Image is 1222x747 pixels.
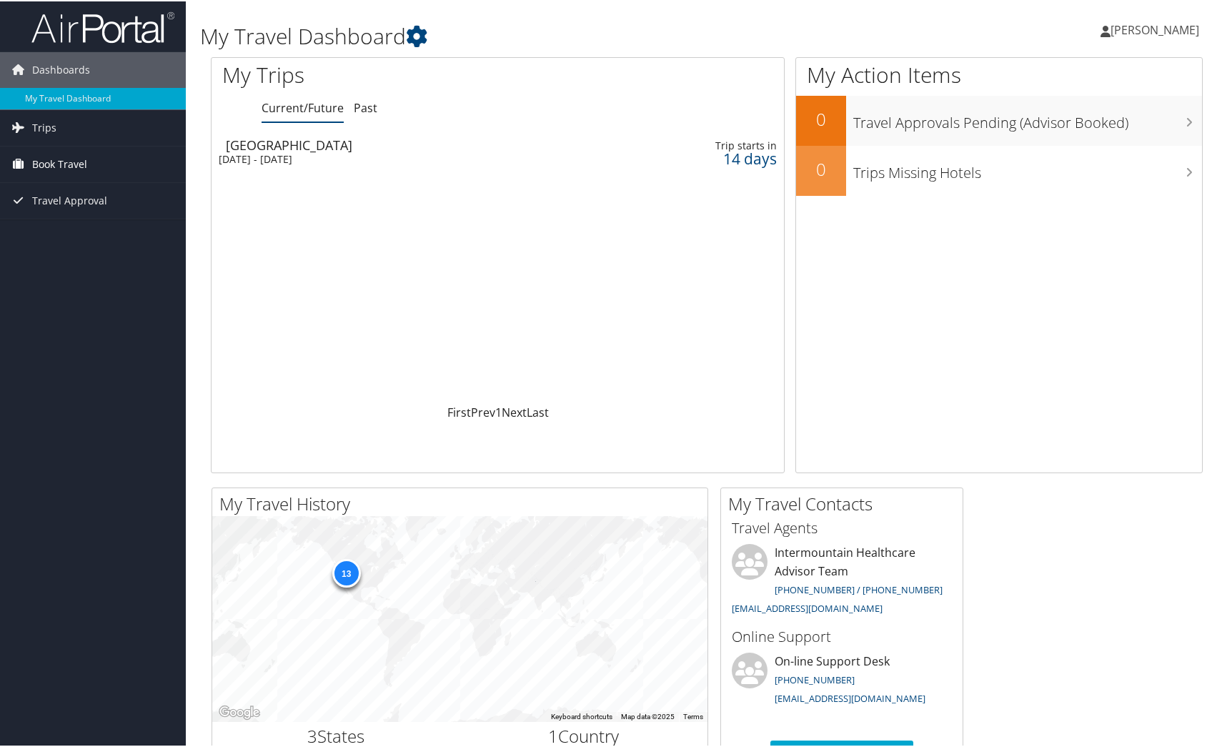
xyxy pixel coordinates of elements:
[652,138,778,151] div: Trip starts in
[652,151,778,164] div: 14 days
[216,702,263,721] img: Google
[226,137,587,150] div: [GEOGRAPHIC_DATA]
[31,9,174,43] img: airportal-logo.png
[262,99,344,114] a: Current/Future
[621,711,675,719] span: Map data ©2025
[200,20,875,50] h1: My Travel Dashboard
[354,99,377,114] a: Past
[527,403,549,419] a: Last
[548,723,558,746] span: 1
[732,625,952,645] h3: Online Support
[551,711,612,721] button: Keyboard shortcuts
[728,490,963,515] h2: My Travel Contacts
[32,182,107,217] span: Travel Approval
[683,711,703,719] a: Terms (opens in new tab)
[1101,7,1213,50] a: [PERSON_NAME]
[32,109,56,144] span: Trips
[853,104,1202,132] h3: Travel Approvals Pending (Advisor Booked)
[495,403,502,419] a: 1
[796,59,1202,89] h1: My Action Items
[219,490,707,515] h2: My Travel History
[853,154,1202,182] h3: Trips Missing Hotels
[732,517,952,537] h3: Travel Agents
[775,672,855,685] a: [PHONE_NUMBER]
[796,156,846,180] h2: 0
[775,691,925,703] a: [EMAIL_ADDRESS][DOMAIN_NAME]
[502,403,527,419] a: Next
[223,723,449,747] h2: States
[732,600,883,613] a: [EMAIL_ADDRESS][DOMAIN_NAME]
[471,403,495,419] a: Prev
[307,723,317,746] span: 3
[32,145,87,181] span: Book Travel
[216,702,263,721] a: Open this area in Google Maps (opens a new window)
[471,723,697,747] h2: Country
[796,94,1202,144] a: 0Travel Approvals Pending (Advisor Booked)
[725,543,959,619] li: Intermountain Healthcare Advisor Team
[725,651,959,710] li: On-line Support Desk
[796,106,846,130] h2: 0
[32,51,90,86] span: Dashboards
[222,59,535,89] h1: My Trips
[332,558,360,586] div: 13
[447,403,471,419] a: First
[219,152,580,164] div: [DATE] - [DATE]
[775,582,943,595] a: [PHONE_NUMBER] / [PHONE_NUMBER]
[796,144,1202,194] a: 0Trips Missing Hotels
[1111,21,1199,36] span: [PERSON_NAME]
